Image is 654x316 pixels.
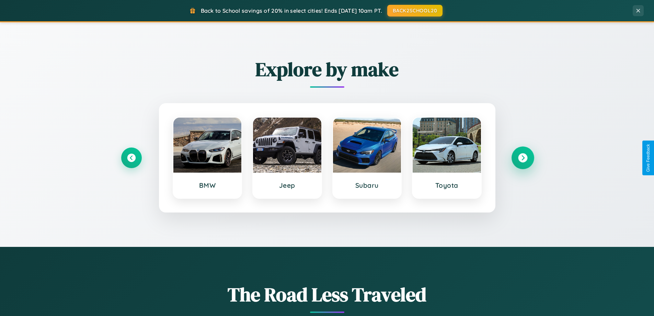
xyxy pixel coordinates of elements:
[180,181,235,189] h3: BMW
[646,144,651,172] div: Give Feedback
[387,5,443,17] button: BACK2SCHOOL20
[121,56,533,83] h2: Explore by make
[420,181,474,189] h3: Toyota
[121,281,533,308] h1: The Road Less Traveled
[201,7,382,14] span: Back to School savings of 20% in select cities! Ends [DATE] 10am PT.
[340,181,394,189] h3: Subaru
[260,181,314,189] h3: Jeep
